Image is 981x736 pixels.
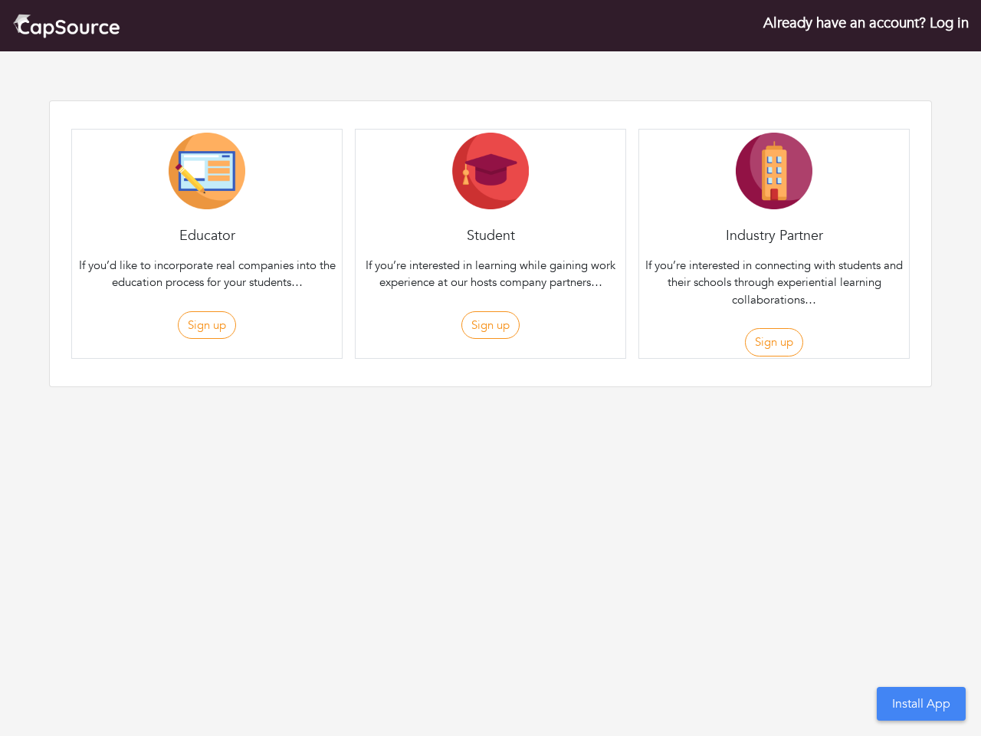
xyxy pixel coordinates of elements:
[639,228,909,245] h4: Industry Partner
[877,687,966,721] button: Install App
[763,13,969,33] a: Already have an account? Log in
[356,228,625,245] h4: Student
[75,257,339,291] p: If you’d like to incorporate real companies into the education process for your students…
[745,328,803,356] button: Sign up
[736,133,812,209] img: Company-Icon-7f8a26afd1715722aa5ae9dc11300c11ceeb4d32eda0db0d61c21d11b95ecac6.png
[169,133,245,209] img: Educator-Icon-31d5a1e457ca3f5474c6b92ab10a5d5101c9f8fbafba7b88091835f1a8db102f.png
[642,257,906,309] p: If you’re interested in connecting with students and their schools through experiential learning ...
[178,311,236,340] button: Sign up
[461,311,520,340] button: Sign up
[72,228,342,245] h4: Educator
[359,257,622,291] p: If you’re interested in learning while gaining work experience at our hosts company partners…
[452,133,529,209] img: Student-Icon-6b6867cbad302adf8029cb3ecf392088beec6a544309a027beb5b4b4576828a8.png
[12,12,120,39] img: cap_logo.png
